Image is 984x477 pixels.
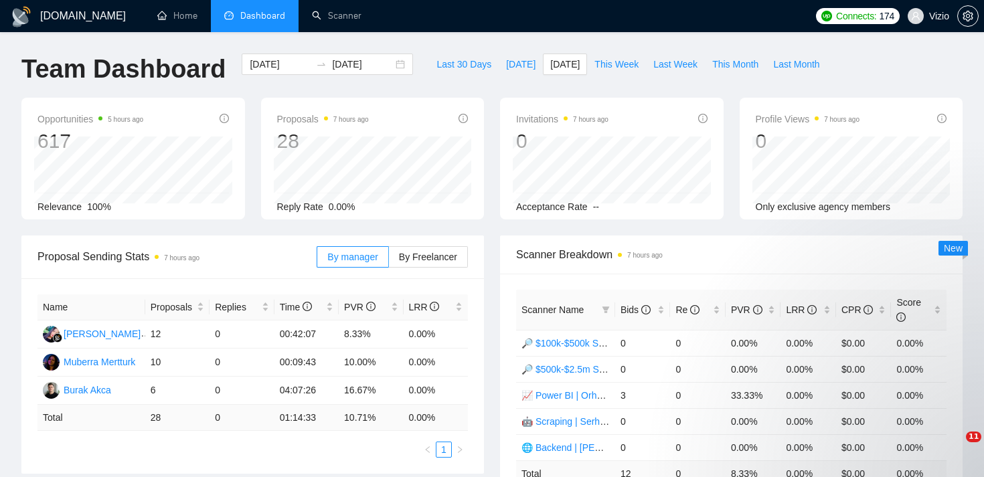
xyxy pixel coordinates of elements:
a: 📈 Power BI | Orhan 🚢 [521,390,621,401]
img: logo [11,6,32,27]
td: 0 [615,330,671,356]
td: 00:42:07 [274,320,339,349]
td: 12 [145,320,210,349]
span: filter [602,306,610,314]
td: 0.00% [891,434,947,460]
td: 0.00 % [404,405,469,431]
span: By manager [327,252,378,262]
time: 7 hours ago [824,116,859,123]
span: CPR [841,304,873,315]
th: Name [37,294,145,320]
button: [DATE] [499,54,543,75]
span: -- [593,201,599,212]
li: Next Page [452,442,468,458]
td: 0 [670,408,726,434]
td: 0 [210,377,274,405]
span: This Week [594,57,639,72]
td: Total [37,405,145,431]
td: 0.00% [781,434,836,460]
span: Re [675,304,700,315]
span: swap-right [316,59,327,70]
span: Reply Rate [277,201,323,212]
span: Acceptance Rate [516,201,588,212]
img: MM [43,354,60,371]
time: 7 hours ago [573,116,608,123]
button: Last Week [646,54,705,75]
span: info-circle [430,302,439,311]
span: Opportunities [37,111,143,127]
img: upwork-logo.png [821,11,832,21]
td: 0 [670,434,726,460]
span: LRR [409,302,440,312]
td: 0.00% [726,434,781,460]
td: $0.00 [836,434,892,460]
span: info-circle [864,305,873,314]
span: left [424,446,432,454]
td: 0 [615,356,671,382]
time: 7 hours ago [627,252,663,259]
a: searchScanner [312,10,361,21]
img: BA [43,382,60,399]
span: filter [599,300,612,320]
span: info-circle [220,114,229,123]
td: 3 [615,382,671,408]
span: setting [958,11,978,21]
a: BABurak Akca [43,384,111,395]
span: New [944,243,963,254]
span: info-circle [698,114,708,123]
span: info-circle [303,302,312,311]
td: 10 [145,349,210,377]
time: 5 hours ago [108,116,143,123]
td: 0.00% [726,330,781,356]
img: SM [43,326,60,343]
span: info-circle [641,305,651,314]
span: LRR [786,304,817,315]
td: 0 [210,349,274,377]
div: Muberra Mertturk [64,355,135,369]
span: [DATE] [550,57,580,72]
span: [DATE] [506,57,536,72]
span: right [456,446,464,454]
div: 617 [37,128,143,154]
input: End date [332,57,393,72]
time: 7 hours ago [164,254,199,262]
td: 0.00% [404,377,469,405]
td: 16.67% [339,377,403,405]
td: $0.00 [836,330,892,356]
a: 🌐 Backend | [PERSON_NAME] [521,442,657,453]
li: 1 [436,442,452,458]
span: Connects: [836,9,876,23]
button: setting [957,5,979,27]
td: 0 [670,330,726,356]
span: Score [896,297,921,322]
iframe: Intercom live chat [938,432,971,464]
span: Time [280,302,312,312]
td: 8.33% [339,320,403,349]
span: info-circle [807,305,817,314]
span: 0.00% [329,201,355,212]
span: info-circle [937,114,947,123]
div: [PERSON_NAME] [64,326,141,341]
span: Scanner Breakdown [516,246,947,263]
td: 04:07:26 [274,377,339,405]
span: info-circle [366,302,376,311]
span: info-circle [753,305,762,314]
span: Last Month [773,57,819,72]
td: 0.00% [781,330,836,356]
div: Burak Akca [64,383,111,397]
td: 0 [670,382,726,408]
td: 0 [615,408,671,434]
span: 11 [966,432,981,442]
a: setting [957,11,979,21]
span: dashboard [224,11,234,20]
span: Proposal Sending Stats [37,248,317,265]
input: Start date [250,57,311,72]
th: Proposals [145,294,210,320]
td: 6 [145,377,210,405]
td: 0.00% [891,330,947,356]
th: Replies [210,294,274,320]
span: Only exclusive agency members [756,201,891,212]
span: Replies [215,300,258,314]
a: homeHome [157,10,197,21]
td: 0.00% [404,349,469,377]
